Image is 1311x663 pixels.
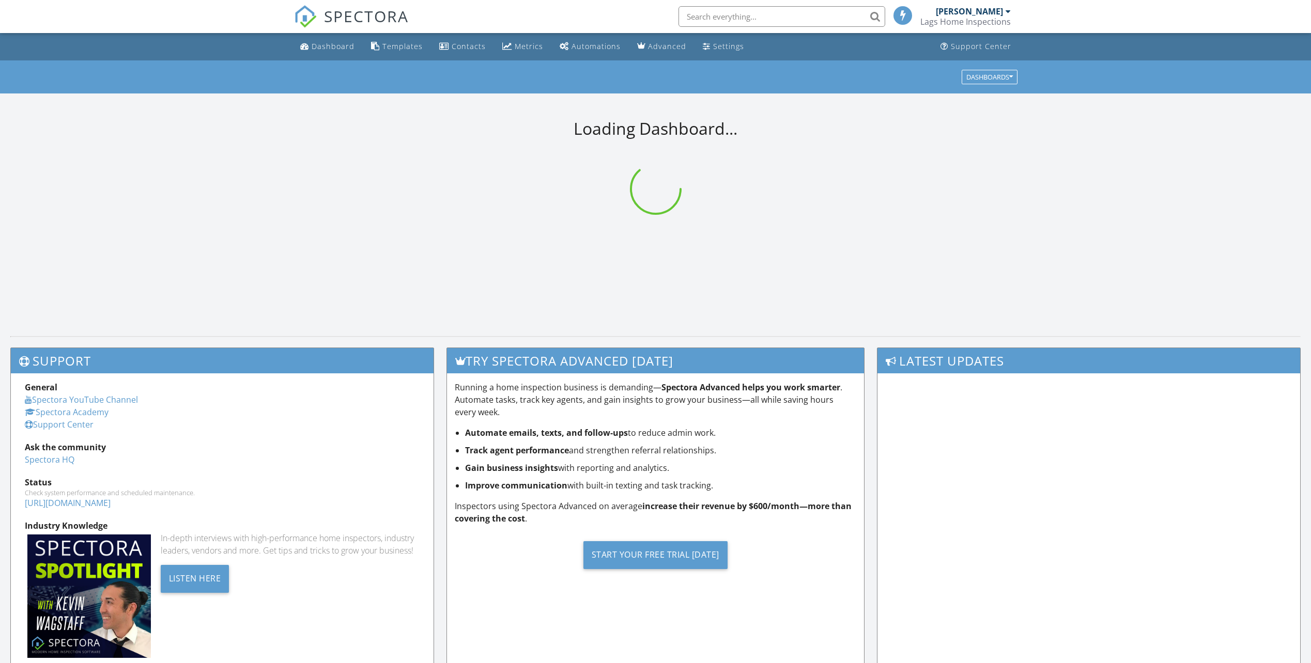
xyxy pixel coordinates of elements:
[447,348,863,373] h3: Try spectora advanced [DATE]
[25,394,138,405] a: Spectora YouTube Channel
[324,5,409,27] span: SPECTORA
[936,37,1015,56] a: Support Center
[455,381,856,418] p: Running a home inspection business is demanding— . Automate tasks, track key agents, and gain ins...
[25,519,420,532] div: Industry Knowledge
[877,348,1300,373] h3: Latest Updates
[951,41,1011,51] div: Support Center
[25,382,57,393] strong: General
[25,488,420,497] div: Check system performance and scheduled maintenance.
[678,6,885,27] input: Search everything...
[25,419,94,430] a: Support Center
[25,406,109,418] a: Spectora Academy
[498,37,547,56] a: Metrics
[25,476,420,488] div: Status
[27,534,151,658] img: Spectoraspolightmain
[515,41,543,51] div: Metrics
[465,444,856,456] li: and strengthen referral relationships.
[161,532,420,557] div: In-depth interviews with high-performance home inspectors, industry leaders, vendors and more. Ge...
[452,41,486,51] div: Contacts
[699,37,748,56] a: Settings
[465,462,558,473] strong: Gain business insights
[435,37,490,56] a: Contacts
[648,41,686,51] div: Advanced
[465,462,856,474] li: with reporting and analytics.
[633,37,690,56] a: Advanced
[713,41,744,51] div: Settings
[25,454,74,465] a: Spectora HQ
[294,5,317,28] img: The Best Home Inspection Software - Spectora
[572,41,621,51] div: Automations
[583,541,728,569] div: Start Your Free Trial [DATE]
[465,427,628,438] strong: Automate emails, texts, and follow-ups
[465,427,856,439] li: to reduce admin work.
[556,37,625,56] a: Automations (Basic)
[465,480,567,491] strong: Improve communication
[465,445,569,456] strong: Track agent performance
[920,17,1011,27] div: Lags Home Inspections
[161,565,229,593] div: Listen Here
[962,70,1017,84] button: Dashboards
[966,73,1013,81] div: Dashboards
[161,572,229,583] a: Listen Here
[11,348,434,373] h3: Support
[312,41,354,51] div: Dashboard
[294,14,409,36] a: SPECTORA
[382,41,423,51] div: Templates
[296,37,359,56] a: Dashboard
[936,6,1003,17] div: [PERSON_NAME]
[25,441,420,453] div: Ask the community
[455,500,852,524] strong: increase their revenue by $600/month—more than covering the cost
[455,533,856,577] a: Start Your Free Trial [DATE]
[661,382,840,393] strong: Spectora Advanced helps you work smarter
[455,500,856,525] p: Inspectors using Spectora Advanced on average .
[25,497,111,509] a: [URL][DOMAIN_NAME]
[367,37,427,56] a: Templates
[465,479,856,492] li: with built-in texting and task tracking.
